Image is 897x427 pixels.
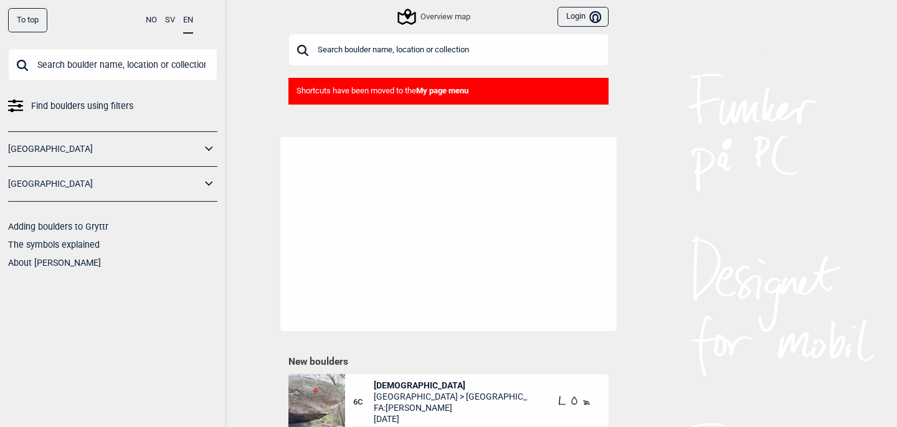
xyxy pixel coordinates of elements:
[288,34,609,66] input: Search boulder name, location or collection
[8,140,201,158] a: [GEOGRAPHIC_DATA]
[558,7,609,27] button: Login
[31,97,133,115] span: Find boulders using filters
[8,49,217,81] input: Search boulder name, location or collection
[374,402,528,413] span: FA: [PERSON_NAME]
[165,8,175,32] button: SV
[416,86,468,95] b: My page menu
[8,97,217,115] a: Find boulders using filters
[288,78,609,105] div: Shortcuts have been moved to the
[353,397,374,408] span: 6C
[399,9,470,24] div: Overview map
[374,391,528,402] span: [GEOGRAPHIC_DATA] > [GEOGRAPHIC_DATA]
[8,240,100,250] a: The symbols explained
[183,8,193,34] button: EN
[8,8,47,32] div: To top
[8,222,108,232] a: Adding boulders to Gryttr
[374,380,528,391] span: [DEMOGRAPHIC_DATA]
[8,175,201,193] a: [GEOGRAPHIC_DATA]
[288,355,609,368] h1: New boulders
[374,413,528,425] span: [DATE]
[146,8,157,32] button: NO
[8,258,101,268] a: About [PERSON_NAME]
